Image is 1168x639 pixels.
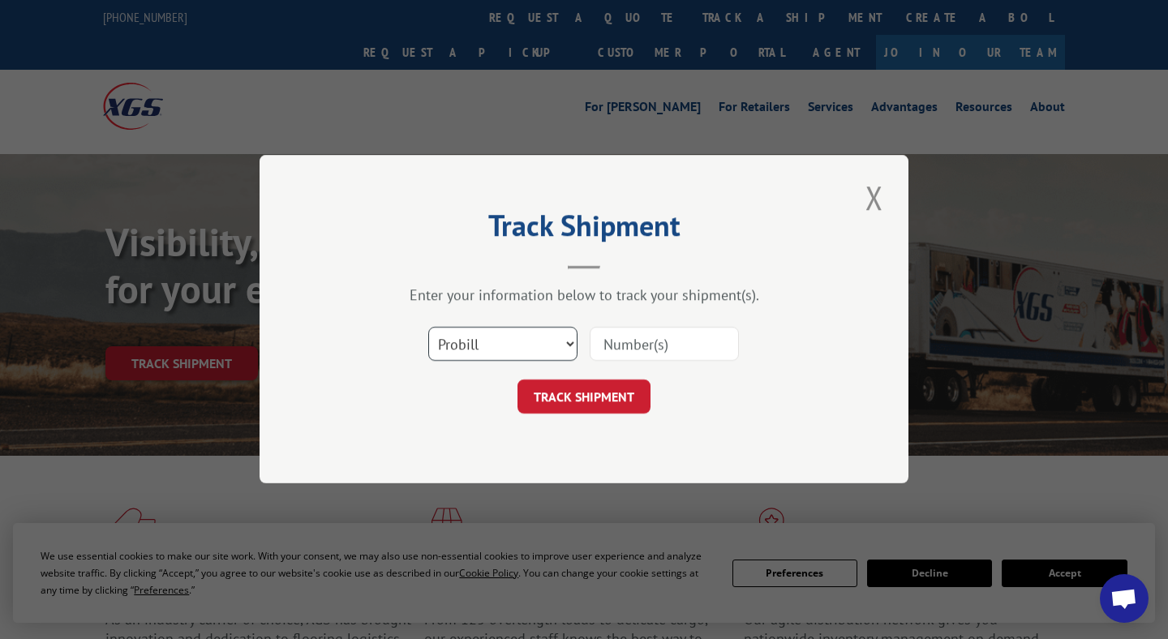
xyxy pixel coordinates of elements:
[590,328,739,362] input: Number(s)
[341,214,827,245] h2: Track Shipment
[517,380,651,414] button: TRACK SHIPMENT
[1100,574,1149,623] a: Open chat
[341,286,827,305] div: Enter your information below to track your shipment(s).
[861,175,888,220] button: Close modal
